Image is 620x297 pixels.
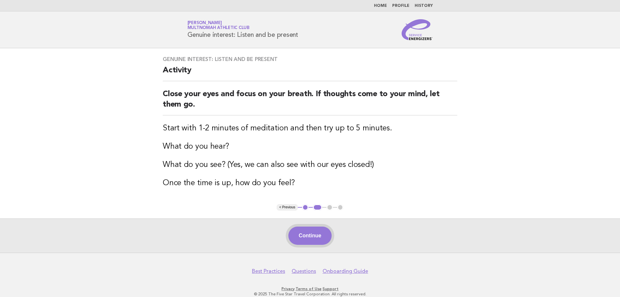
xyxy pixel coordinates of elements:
[282,287,295,291] a: Privacy
[163,178,457,188] h3: Once the time is up, how do you feel?
[187,21,250,30] a: [PERSON_NAME]Multnomah Athletic Club
[163,56,457,63] h3: Genuine interest: Listen and be present
[163,65,457,81] h2: Activity
[292,268,316,275] a: Questions
[415,4,433,8] a: History
[163,160,457,170] h3: What do you see? (Yes, we can also see with our eyes closed!)
[313,204,322,211] button: 2
[187,26,250,30] span: Multnomah Athletic Club
[111,291,509,297] p: © 2025 The Five Star Travel Corporation. All rights reserved.
[163,89,457,115] h2: Close your eyes and focus on your breath. If thoughts come to your mind, let them go.
[323,268,368,275] a: Onboarding Guide
[296,287,322,291] a: Terms of Use
[302,204,309,211] button: 1
[402,19,433,40] img: Service Energizers
[163,123,457,134] h3: Start with 1-2 minutes of meditation and then try up to 5 minutes.
[392,4,409,8] a: Profile
[374,4,387,8] a: Home
[163,141,457,152] h3: What do you hear?
[187,21,298,38] h1: Genuine interest: Listen and be present
[323,287,338,291] a: Support
[111,286,509,291] p: · ·
[252,268,285,275] a: Best Practices
[288,227,332,245] button: Continue
[277,204,298,211] button: < Previous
